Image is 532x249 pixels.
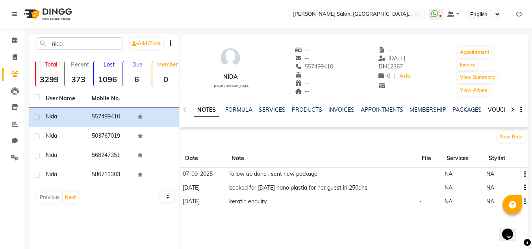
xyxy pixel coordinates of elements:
[94,74,121,84] strong: 1096
[417,149,442,168] th: File
[484,149,519,168] th: Stylist
[393,72,395,80] span: |
[452,106,482,113] a: PACKAGES
[68,61,92,68] p: Recent
[295,88,310,95] span: --
[87,166,133,185] td: 586713303
[156,61,179,68] p: Member
[445,170,452,177] span: NA
[295,79,310,87] span: --
[130,38,163,49] a: Add Client
[87,108,133,127] td: 557499410
[378,46,393,53] span: --
[445,198,452,205] span: NA
[46,151,57,159] span: Nida
[183,184,200,191] span: [DATE]
[458,59,478,70] button: Invoice
[295,71,310,78] span: --
[46,132,57,139] span: Nida
[219,46,242,70] img: avatar
[39,61,63,68] p: Total
[378,55,406,62] span: [DATE]
[458,85,489,96] button: View Album
[328,106,354,113] a: INVOICES
[227,149,417,168] th: Note
[46,171,57,178] span: Nida
[410,106,446,113] a: MEMBERSHIP
[486,198,494,205] span: NA
[46,113,57,120] span: nida
[87,146,133,166] td: 568247351
[36,74,63,84] strong: 3299
[227,195,417,208] td: keratin enquiry
[292,106,322,113] a: PRODUCTS
[499,218,524,241] iframe: chat widget
[378,63,387,70] span: DH
[419,198,422,205] span: -
[419,184,422,191] span: -
[194,103,219,117] a: NOTES
[41,90,87,108] th: User Name
[486,184,494,191] span: NA
[183,170,213,177] span: 07-09-2025
[125,61,150,68] p: Due
[225,106,252,113] a: FORMULA
[295,46,310,53] span: --
[442,149,484,168] th: Services
[398,71,412,82] a: Add
[97,61,121,68] p: Lost
[295,55,310,62] span: --
[295,63,334,70] span: 557499410
[227,181,417,195] td: booked for [DATE] nano plastia for her guest in 250dhs
[378,72,390,79] span: 0
[419,170,422,177] span: -
[259,106,285,113] a: SERVICES
[378,63,403,70] span: 12367
[498,131,525,142] button: New Note
[87,127,133,146] td: 503767019
[37,37,122,50] input: Search by Name/Mobile/Email/Code
[20,3,74,25] img: logo
[152,74,179,84] strong: 0
[63,192,78,203] button: Next
[488,106,519,113] a: VOUCHERS
[361,106,403,113] a: APPOINTMENTS
[211,73,250,81] div: nida
[87,90,133,108] th: Mobile No.
[183,198,200,205] span: [DATE]
[486,170,494,177] span: NA
[445,184,452,191] span: NA
[65,74,92,84] strong: 373
[123,74,150,84] strong: 6
[214,84,250,88] span: [DEMOGRAPHIC_DATA]
[227,168,417,181] td: follow up done , sent new package
[458,72,497,83] button: View Summary
[180,149,227,168] th: Date
[458,47,491,58] button: Appointment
